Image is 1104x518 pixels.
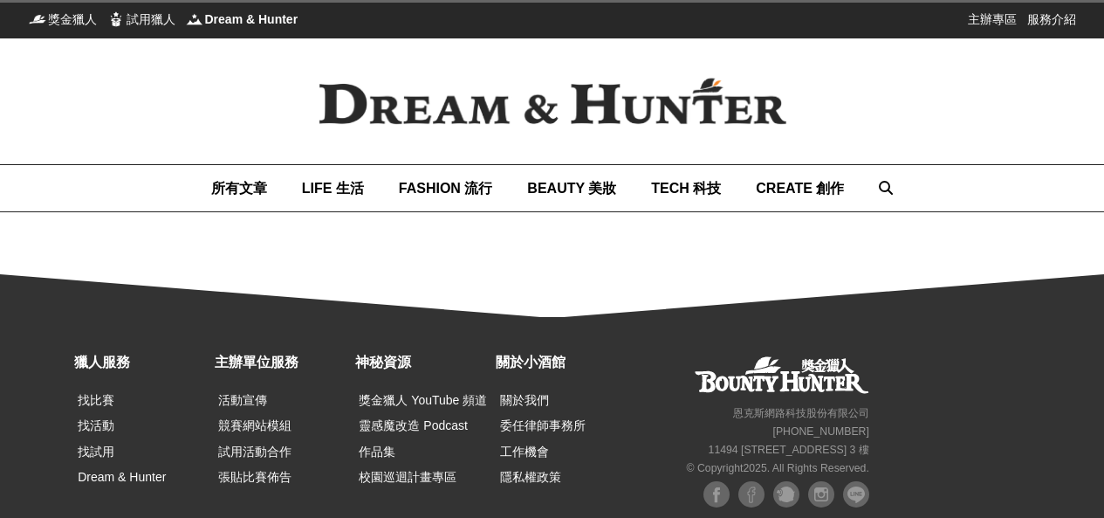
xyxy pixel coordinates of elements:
[29,10,46,28] img: 獎金獵人
[359,393,487,407] a: 獎金獵人 YouTube 頻道
[527,165,616,211] a: BEAUTY 美妝
[695,356,869,394] a: 獎金獵人
[399,165,493,211] a: FASHION 流行
[687,462,869,474] small: © Copyright 2025 . All Rights Reserved.
[186,10,203,28] img: Dream & Hunter
[74,352,206,373] div: 獵人服務
[107,10,175,28] a: 試用獵人試用獵人
[709,444,869,456] small: 11494 [STREET_ADDRESS] 3 樓
[500,418,586,432] a: 委任律師事務所
[808,481,834,508] img: Instagram
[359,470,456,484] a: 校園巡迴計畫專區
[302,165,364,211] a: LIFE 生活
[107,10,125,28] img: 試用獵人
[355,352,487,373] div: 神秘資源
[359,418,467,432] a: 靈感魔改造 Podcast
[211,165,267,211] a: 所有文章
[968,10,1017,28] a: 主辦專區
[218,445,291,459] a: 試用活動合作
[78,445,114,459] a: 找試用
[843,481,869,508] img: LINE
[215,352,346,373] div: 主辦單位服務
[756,181,844,196] span: CREATE 創作
[218,418,291,432] a: 競賽網站模組
[500,470,561,484] a: 隱私權政策
[78,393,114,407] a: 找比賽
[500,393,549,407] a: 關於我們
[500,445,549,459] a: 工作機會
[48,10,97,28] span: 獎金獵人
[756,165,844,211] a: CREATE 創作
[738,481,765,508] img: Facebook
[527,181,616,196] span: BEAUTY 美妝
[127,10,175,28] span: 試用獵人
[651,165,721,211] a: TECH 科技
[651,181,721,196] span: TECH 科技
[703,481,730,508] img: Facebook
[218,393,267,407] a: 活動宣傳
[496,352,627,373] div: 關於小酒館
[78,418,114,432] a: 找活動
[205,10,298,28] span: Dream & Hunter
[773,481,799,508] img: Plurk
[211,181,267,196] span: 所有文章
[359,445,395,459] a: 作品集
[29,10,97,28] a: 獎金獵人獎金獵人
[399,181,493,196] span: FASHION 流行
[773,425,869,438] small: [PHONE_NUMBER]
[218,470,291,484] a: 張貼比賽佈告
[733,407,869,419] small: 恩克斯網路科技股份有限公司
[291,50,814,153] img: Dream & Hunter
[302,181,364,196] span: LIFE 生活
[186,10,298,28] a: Dream & HunterDream & Hunter
[1027,10,1076,28] a: 服務介紹
[78,470,166,484] a: Dream & Hunter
